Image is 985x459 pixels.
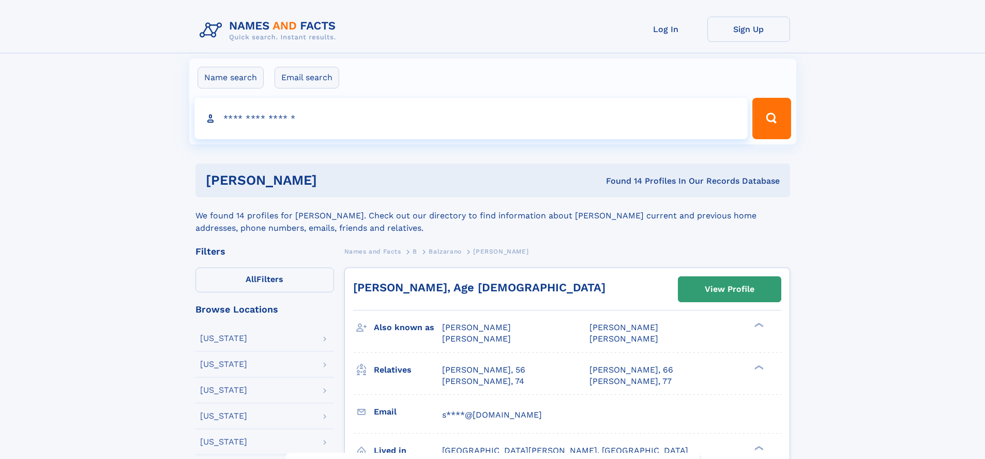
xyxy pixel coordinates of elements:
[442,334,511,344] span: [PERSON_NAME]
[625,17,707,42] a: Log In
[195,247,334,256] div: Filters
[413,245,417,258] a: B
[442,322,511,332] span: [PERSON_NAME]
[200,334,247,343] div: [US_STATE]
[198,67,264,88] label: Name search
[200,412,247,420] div: [US_STATE]
[442,376,524,387] a: [PERSON_NAME], 74
[429,245,461,258] a: Balzarano
[353,281,605,294] a: [PERSON_NAME], Age [DEMOGRAPHIC_DATA]
[461,175,780,187] div: Found 14 Profiles In Our Records Database
[374,361,442,379] h3: Relatives
[246,274,256,284] span: All
[200,386,247,394] div: [US_STATE]
[344,245,401,258] a: Names and Facts
[195,268,334,292] label: Filters
[473,248,528,255] span: [PERSON_NAME]
[589,322,658,332] span: [PERSON_NAME]
[275,67,339,88] label: Email search
[707,17,790,42] a: Sign Up
[752,364,764,371] div: ❯
[678,277,781,302] a: View Profile
[413,248,417,255] span: B
[374,319,442,336] h3: Also known as
[705,277,754,301] div: View Profile
[195,17,344,45] img: Logo Names and Facts
[589,334,658,344] span: [PERSON_NAME]
[589,376,672,387] a: [PERSON_NAME], 77
[442,364,525,376] a: [PERSON_NAME], 56
[206,174,462,187] h1: [PERSON_NAME]
[374,403,442,421] h3: Email
[442,446,688,455] span: [GEOGRAPHIC_DATA][PERSON_NAME], [GEOGRAPHIC_DATA]
[429,248,461,255] span: Balzarano
[200,360,247,368] div: [US_STATE]
[195,197,790,234] div: We found 14 profiles for [PERSON_NAME]. Check out our directory to find information about [PERSON...
[195,305,334,314] div: Browse Locations
[589,364,673,376] a: [PERSON_NAME], 66
[752,98,791,139] button: Search Button
[194,98,748,139] input: search input
[752,445,764,451] div: ❯
[752,322,764,329] div: ❯
[200,438,247,446] div: [US_STATE]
